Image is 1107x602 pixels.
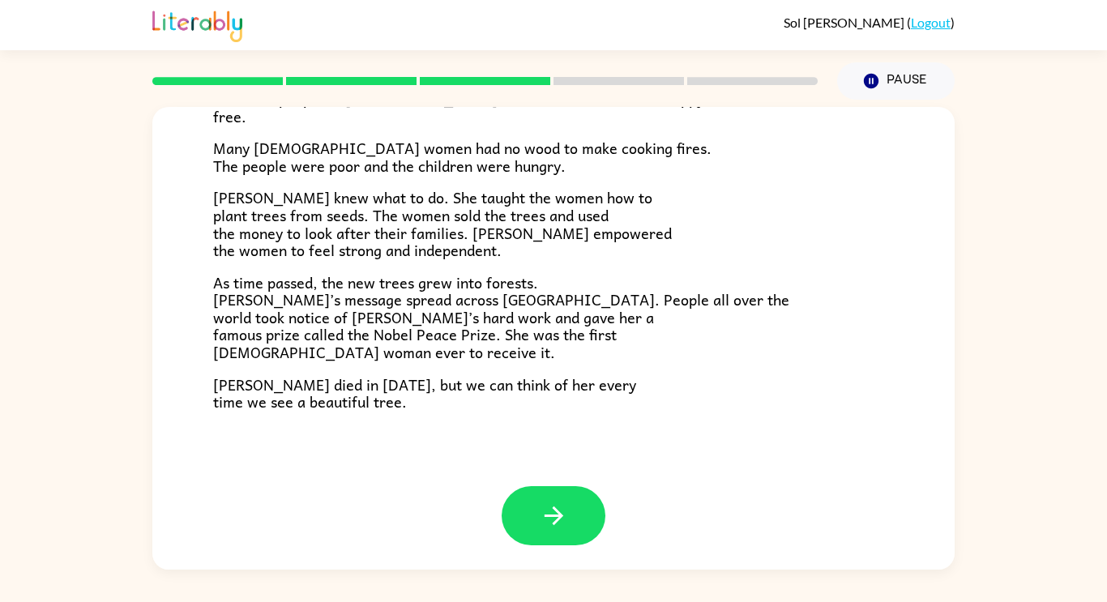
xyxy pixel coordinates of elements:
[213,186,672,262] span: [PERSON_NAME] knew what to do. She taught the women how to plant trees from seeds. The women sold...
[784,15,955,30] div: ( )
[213,136,712,177] span: Many [DEMOGRAPHIC_DATA] women had no wood to make cooking fires. The people were poor and the chi...
[784,15,907,30] span: Sol [PERSON_NAME]
[213,271,789,364] span: As time passed, the new trees grew into forests. [PERSON_NAME]’s message spread across [GEOGRAPHI...
[152,6,242,42] img: Literably
[213,373,636,414] span: [PERSON_NAME] died in [DATE], but we can think of her every time we see a beautiful tree.
[837,62,955,100] button: Pause
[911,15,951,30] a: Logout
